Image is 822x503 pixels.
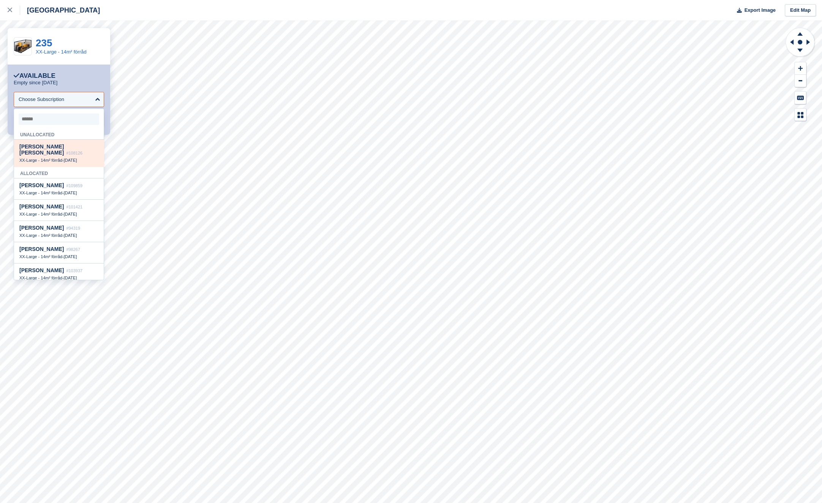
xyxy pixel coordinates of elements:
span: XX-Large - 14m² förråd [19,191,62,195]
a: 235 [36,37,52,49]
button: Keyboard Shortcuts [795,91,806,104]
span: XX-Large - 14m² förråd [19,276,62,280]
span: [PERSON_NAME] [PERSON_NAME] [19,143,64,156]
span: #94319 [66,226,80,230]
div: - [19,158,98,163]
div: Choose Subscription [19,96,64,103]
span: XX-Large - 14m² förråd [19,233,62,238]
button: Export Image [732,4,776,17]
button: Zoom Out [795,75,806,87]
span: [PERSON_NAME] [19,203,64,210]
span: #103937 [66,268,82,273]
span: [DATE] [64,158,77,162]
span: [DATE] [64,276,77,280]
span: XX-Large - 14m² förråd [19,254,62,259]
span: [DATE] [64,212,77,216]
span: #108126 [66,151,82,155]
div: Available [14,72,55,80]
button: Map Legend [795,109,806,121]
span: [PERSON_NAME] [19,225,64,231]
span: [DATE] [64,254,77,259]
span: #109859 [66,183,82,188]
div: Unallocated [14,128,104,140]
a: XX-Large - 14m² förråd [36,49,87,55]
div: - [19,254,98,259]
div: - [19,211,98,217]
div: - [19,275,98,281]
div: [GEOGRAPHIC_DATA] [20,6,100,15]
span: XX-Large - 14m² förråd [19,212,62,216]
span: [PERSON_NAME] [19,267,64,273]
span: [PERSON_NAME] [19,182,64,188]
img: _prc-large_final.png [14,39,32,53]
span: [PERSON_NAME] [19,246,64,252]
span: #101421 [66,205,82,209]
span: [DATE] [64,191,77,195]
span: #98267 [66,247,80,252]
div: - [19,190,98,196]
span: [DATE] [64,233,77,238]
div: - [19,233,98,238]
a: Edit Map [785,4,816,17]
span: Export Image [744,6,775,14]
p: Empty since [DATE] [14,80,57,86]
span: XX-Large - 14m² förråd [19,158,62,162]
div: Allocated [14,167,104,178]
button: Zoom In [795,62,806,75]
